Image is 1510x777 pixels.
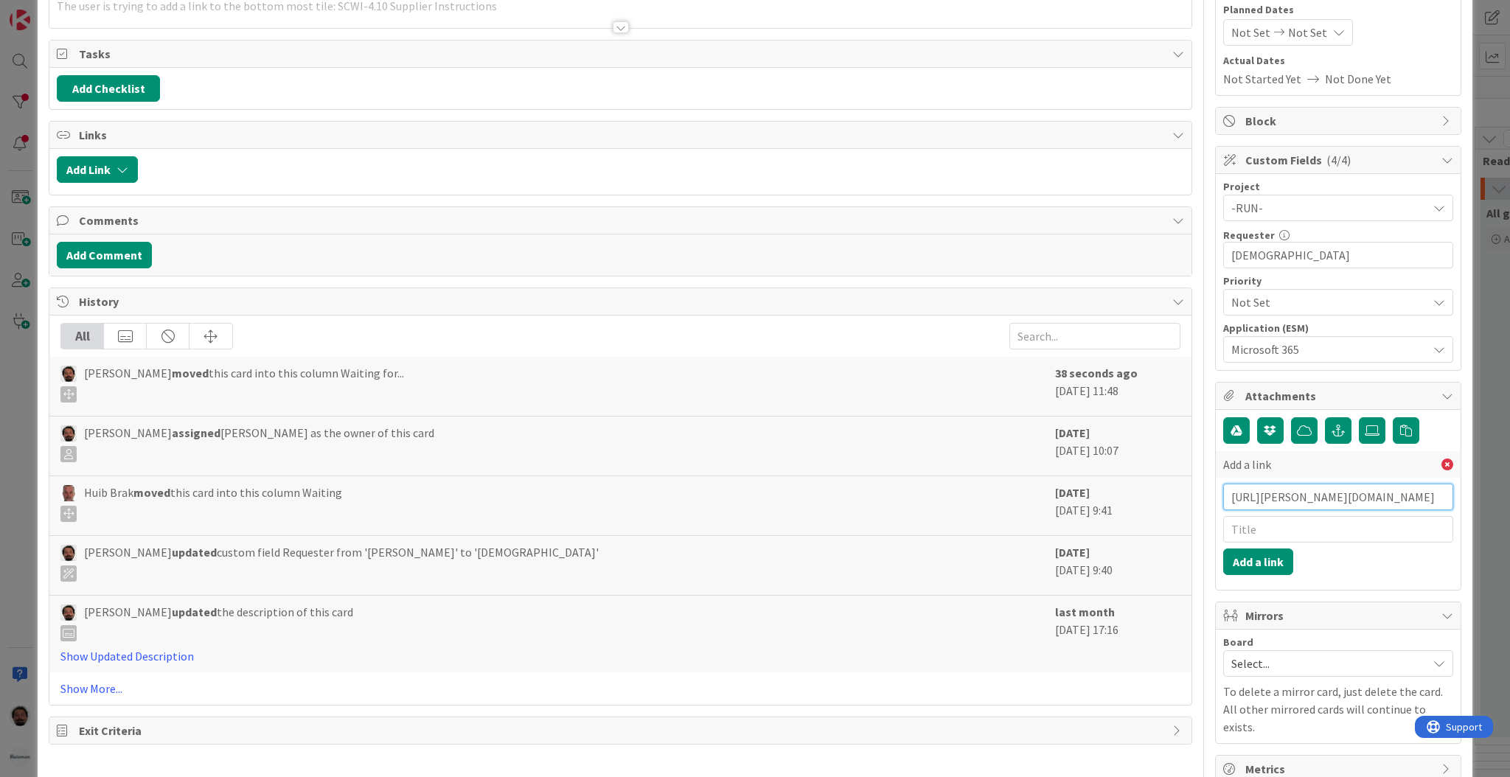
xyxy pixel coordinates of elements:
b: [DATE] [1055,485,1090,500]
div: [DATE] 17:16 [1055,603,1180,665]
span: [PERSON_NAME] the description of this card [84,603,353,641]
span: Comments [79,212,1165,229]
img: AC [60,425,77,442]
span: Links [79,126,1165,144]
span: ( 4/4 ) [1326,153,1351,167]
input: Title [1223,516,1453,543]
b: assigned [172,425,220,440]
label: Requester [1223,229,1275,242]
a: Show Updated Description [60,649,194,663]
img: AC [60,366,77,382]
span: Exit Criteria [79,722,1165,739]
div: Project [1223,181,1453,192]
span: Add a link [1223,456,1271,473]
span: Not Set [1231,292,1420,313]
span: Mirrors [1245,607,1434,624]
b: moved [133,485,170,500]
b: 38 seconds ago [1055,366,1138,380]
button: Add a link [1223,548,1293,575]
span: Tasks [79,45,1165,63]
span: Select... [1231,653,1420,674]
button: Add Comment [57,242,152,268]
b: [DATE] [1055,425,1090,440]
b: moved [172,366,209,380]
span: Planned Dates [1223,2,1453,18]
div: Priority [1223,276,1453,286]
div: [DATE] 9:40 [1055,543,1180,588]
input: Search... [1009,323,1180,349]
div: [DATE] 11:48 [1055,364,1180,408]
b: last month [1055,604,1115,619]
span: History [79,293,1165,310]
span: Board [1223,637,1253,647]
span: [PERSON_NAME] [PERSON_NAME] as the owner of this card [84,424,434,462]
b: updated [172,604,217,619]
span: Not Started Yet [1223,70,1301,88]
div: All [61,324,104,349]
span: Not Done Yet [1325,70,1391,88]
a: Show More... [60,680,1180,697]
span: [PERSON_NAME] this card into this column Waiting for... [84,364,404,403]
b: [DATE] [1055,545,1090,560]
img: AC [60,545,77,561]
span: Huib Brak this card into this column Waiting [84,484,342,522]
span: Not Set [1288,24,1327,41]
span: Support [31,2,67,20]
div: [DATE] 9:41 [1055,484,1180,528]
div: Application (ESM) [1223,323,1453,333]
b: updated [172,545,217,560]
button: Add Checklist [57,75,160,102]
span: [PERSON_NAME] custom field Requester from '[PERSON_NAME]' to '[DEMOGRAPHIC_DATA]' [84,543,599,582]
p: To delete a mirror card, just delete the card. All other mirrored cards will continue to exists. [1223,683,1453,736]
span: Not Set [1231,24,1270,41]
span: Actual Dates [1223,53,1453,69]
div: [DATE] 10:07 [1055,424,1180,468]
span: Custom Fields [1245,151,1434,169]
span: Attachments [1245,387,1434,405]
span: Block [1245,112,1434,130]
button: Add Link [57,156,138,183]
span: -RUN- [1231,198,1420,218]
img: AC [60,604,77,621]
input: Paste URL... [1223,484,1453,510]
img: HB [60,485,77,501]
span: Microsoft 365 [1231,339,1420,360]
